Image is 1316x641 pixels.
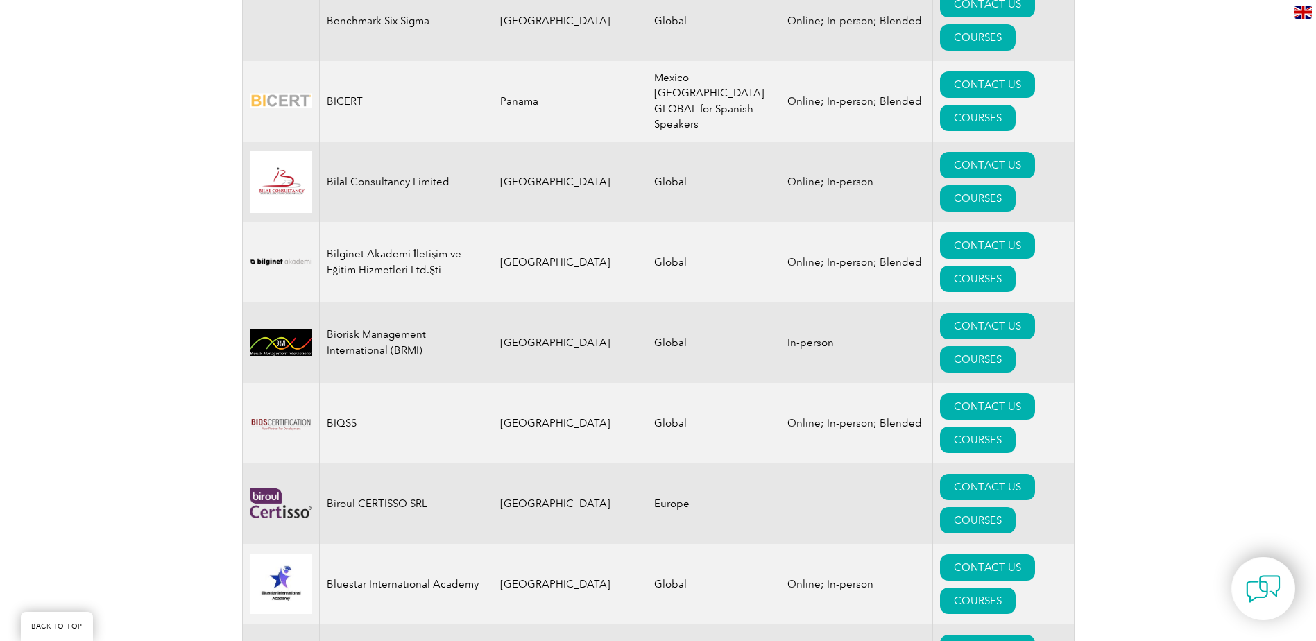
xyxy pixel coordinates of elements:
td: [GEOGRAPHIC_DATA] [493,142,647,222]
a: COURSES [940,185,1016,212]
a: CONTACT US [940,393,1035,420]
a: COURSES [940,105,1016,131]
td: [GEOGRAPHIC_DATA] [493,463,647,544]
a: CONTACT US [940,474,1035,500]
a: COURSES [940,427,1016,453]
a: CONTACT US [940,152,1035,178]
td: BICERT [319,61,493,142]
img: 0db89cae-16d3-ed11-a7c7-0022481565fd-logo.jpg [250,554,312,614]
img: 13dcf6a5-49c1-ed11-b597-0022481565fd-logo.png [250,392,312,454]
a: COURSES [940,507,1016,533]
td: Global [647,222,780,302]
td: Online; In-person; Blended [780,61,933,142]
td: [GEOGRAPHIC_DATA] [493,302,647,383]
td: [GEOGRAPHIC_DATA] [493,544,647,624]
td: Bilginet Akademi İletişim ve Eğitim Hizmetleri Ltd.Şti [319,222,493,302]
td: Global [647,302,780,383]
td: Online; In-person; Blended [780,222,933,302]
td: Bluestar International Academy [319,544,493,624]
td: Global [647,383,780,463]
td: [GEOGRAPHIC_DATA] [493,383,647,463]
img: d424547b-a6e0-e911-a812-000d3a795b83-logo.png [250,84,312,118]
a: COURSES [940,24,1016,51]
td: Global [647,544,780,624]
td: BIQSS [319,383,493,463]
img: 48480d59-8fd2-ef11-a72f-002248108aed-logo.png [250,488,312,518]
a: CONTACT US [940,313,1035,339]
img: contact-chat.png [1246,572,1281,606]
img: en [1294,6,1312,19]
td: Mexico [GEOGRAPHIC_DATA] GLOBAL for Spanish Speakers [647,61,780,142]
img: a1985bb7-a6fe-eb11-94ef-002248181dbe-logo.png [250,245,312,279]
a: CONTACT US [940,232,1035,259]
td: [GEOGRAPHIC_DATA] [493,222,647,302]
a: BACK TO TOP [21,612,93,641]
td: Online; In-person [780,544,933,624]
a: COURSES [940,266,1016,292]
a: CONTACT US [940,554,1035,581]
td: In-person [780,302,933,383]
img: 2f91f213-be97-eb11-b1ac-00224815388c-logo.jpg [250,151,312,213]
td: Panama [493,61,647,142]
td: Europe [647,463,780,544]
td: Online; In-person; Blended [780,383,933,463]
td: Bilal Consultancy Limited [319,142,493,222]
img: d01771b9-0638-ef11-a316-00224812a81c-logo.jpg [250,329,312,356]
td: Global [647,142,780,222]
a: CONTACT US [940,71,1035,98]
a: COURSES [940,588,1016,614]
td: Biroul CERTISSO SRL [319,463,493,544]
a: COURSES [940,346,1016,373]
td: Biorisk Management International (BRMI) [319,302,493,383]
td: Online; In-person [780,142,933,222]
